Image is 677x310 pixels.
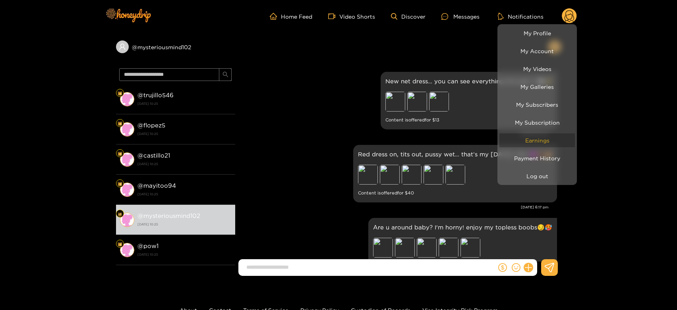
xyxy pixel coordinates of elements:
button: Log out [499,169,575,183]
a: My Galleries [499,80,575,94]
a: My Videos [499,62,575,76]
a: My Account [499,44,575,58]
a: Payment History [499,151,575,165]
a: My Subscription [499,116,575,129]
a: Earnings [499,133,575,147]
a: My Subscribers [499,98,575,112]
a: My Profile [499,26,575,40]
